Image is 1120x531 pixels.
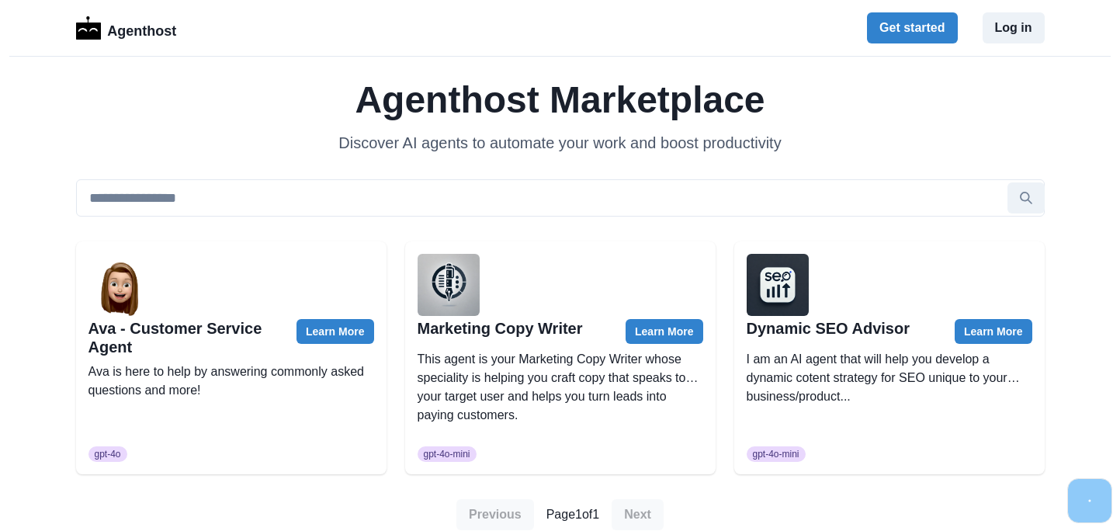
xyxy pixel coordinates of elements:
[747,320,910,337] a: Dynamic SEO Advisor
[867,12,957,43] button: Get started
[955,319,1032,344] a: Learn More
[76,131,1045,154] p: Discover AI agents to automate your work and boost productivity
[76,82,1045,119] h1: Agenthost Marketplace
[418,350,703,440] p: This agent is your Marketing Copy Writer whose speciality is helping you craft copy that speaks t...
[95,449,121,460] span: gpt-4o
[418,320,583,337] a: Marketing Copy Writer
[88,254,151,316] img: Ava - Customer Service Agent
[747,254,809,316] img: Dynamic SEO Advisor
[546,505,600,524] p: Page 1 of 1
[626,319,702,344] a: Learn More
[612,499,664,530] button: Next
[418,254,480,316] img: Marketing Copy Writer
[88,363,374,440] p: Ava is here to help by answering commonly asked questions and more!
[456,499,534,530] button: Previous
[424,449,470,460] span: gpt-4o-mini
[107,15,176,42] p: Agenthost
[88,320,262,356] a: Ava - Customer Service Agent
[753,449,799,460] span: gpt-4o-mini
[76,16,102,40] img: Logo
[76,15,177,42] a: LogoAgenthost
[296,319,373,344] a: Learn More
[747,350,1032,440] p: I am an AI agent that will help you develop a dynamic cotent strategy for SEO unique to your busi...
[983,12,1045,43] button: Log in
